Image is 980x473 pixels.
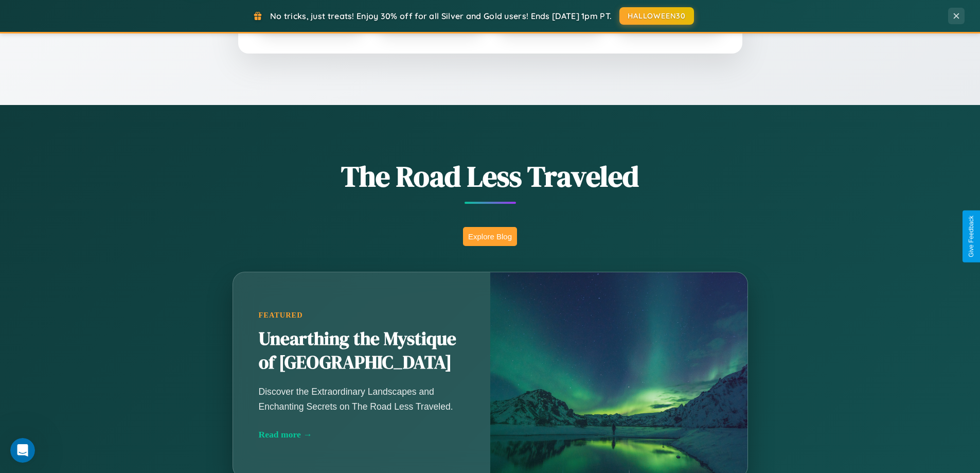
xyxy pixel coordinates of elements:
h2: Unearthing the Mystique of [GEOGRAPHIC_DATA] [259,327,465,375]
h1: The Road Less Traveled [182,156,799,196]
div: Featured [259,311,465,320]
iframe: Intercom live chat [10,438,35,463]
div: Give Feedback [968,216,975,257]
div: Read more → [259,429,465,440]
p: Discover the Extraordinary Landscapes and Enchanting Secrets on The Road Less Traveled. [259,384,465,413]
button: Explore Blog [463,227,517,246]
span: No tricks, just treats! Enjoy 30% off for all Silver and Gold users! Ends [DATE] 1pm PT. [270,11,612,21]
button: HALLOWEEN30 [619,7,694,25]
